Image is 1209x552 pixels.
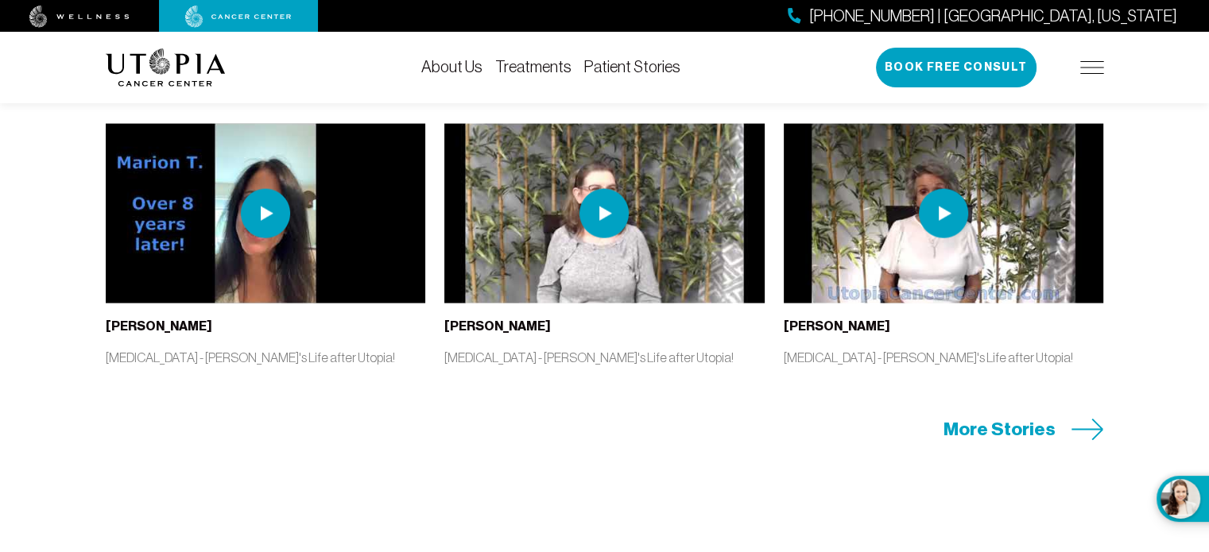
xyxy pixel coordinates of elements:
[444,349,765,366] p: [MEDICAL_DATA] - [PERSON_NAME]'s Life after Utopia!
[106,349,426,366] p: [MEDICAL_DATA] - [PERSON_NAME]'s Life after Utopia!
[788,5,1177,28] a: [PHONE_NUMBER] | [GEOGRAPHIC_DATA], [US_STATE]
[106,124,426,303] img: thumbnail
[784,124,1104,303] img: thumbnail
[106,48,226,87] img: logo
[809,5,1177,28] span: [PHONE_NUMBER] | [GEOGRAPHIC_DATA], [US_STATE]
[876,48,1037,87] button: Book Free Consult
[421,58,482,75] a: About Us
[444,124,765,303] img: thumbnail
[185,6,292,28] img: cancer center
[944,417,1104,442] a: More Stories
[106,318,212,334] b: [PERSON_NAME]
[584,58,680,75] a: Patient Stories
[944,417,1056,442] span: More Stories
[784,318,890,334] b: [PERSON_NAME]
[919,189,968,238] img: play icon
[29,6,130,28] img: wellness
[495,58,572,75] a: Treatments
[1080,61,1104,74] img: icon-hamburger
[579,189,629,238] img: play icon
[784,349,1104,366] p: [MEDICAL_DATA] - [PERSON_NAME]'s Life after Utopia!
[444,318,551,334] b: [PERSON_NAME]
[241,189,290,238] img: play icon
